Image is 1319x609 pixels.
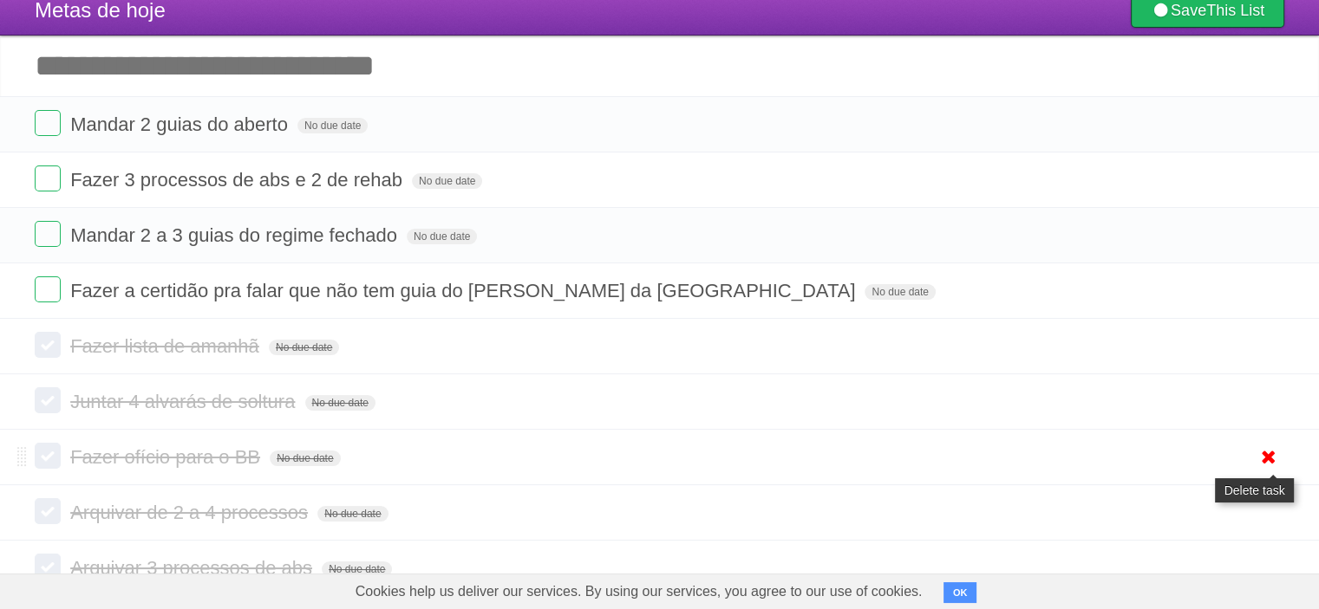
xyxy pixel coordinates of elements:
label: Done [35,443,61,469]
label: Done [35,332,61,358]
span: No due date [297,118,368,133]
label: Done [35,387,61,413]
span: No due date [305,395,375,411]
span: No due date [317,506,388,522]
span: No due date [412,173,482,189]
label: Done [35,165,61,191]
b: This List [1206,2,1264,19]
span: Fazer a certidão pra falar que não tem guia do [PERSON_NAME] da [GEOGRAPHIC_DATA] [70,280,859,301]
label: Done [35,498,61,524]
span: Juntar 4 alvarás de soltura [70,391,299,412]
span: No due date [407,229,477,244]
span: Cookies help us deliver our services. By using our services, you agree to our use of cookies. [338,574,940,609]
span: Fazer 3 processos de abs e 2 de rehab [70,169,407,191]
span: Arquivar 3 processos de abs [70,557,317,579]
label: Done [35,110,61,136]
span: No due date [322,561,392,577]
span: No due date [269,340,339,355]
label: Done [35,221,61,247]
button: OK [944,582,977,603]
span: Fazer lista de amanhã [70,335,264,357]
span: Mandar 2 a 3 guias do regime fechado [70,224,402,246]
span: Fazer ofício para o BB [70,446,264,468]
span: No due date [865,284,935,300]
label: Done [35,276,61,302]
span: No due date [270,450,340,466]
span: Arquivar de 2 a 4 processos [70,502,312,523]
label: Done [35,554,61,580]
span: Mandar 2 guias do aberto [70,113,292,135]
